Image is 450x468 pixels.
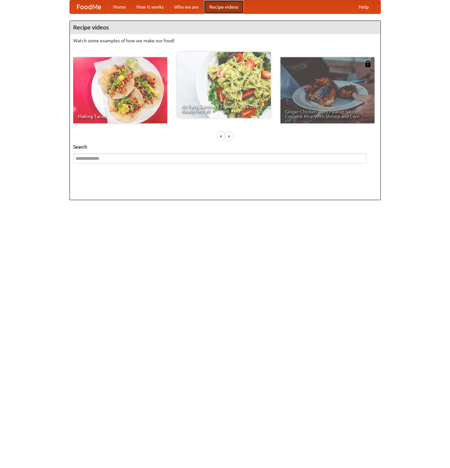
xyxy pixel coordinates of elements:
a: FoodMe [70,0,108,14]
img: 483408.png [365,61,371,67]
span: An Easy, Summery Tomato Pasta That's Ready for Fall [181,104,266,113]
a: How it works [131,0,169,14]
div: « [218,132,224,140]
a: Help [353,0,374,14]
p: Watch some examples of how we make our food! [73,37,377,44]
a: Who we are [169,0,204,14]
a: Making Tacos [73,57,167,123]
a: Recipe videos [204,0,244,14]
div: » [226,132,232,140]
a: An Easy, Summery Tomato Pasta That's Ready for Fall [177,52,271,118]
h5: Search [73,144,377,150]
a: Home [108,0,131,14]
span: Making Tacos [78,114,163,119]
h4: Recipe videos [70,21,380,34]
